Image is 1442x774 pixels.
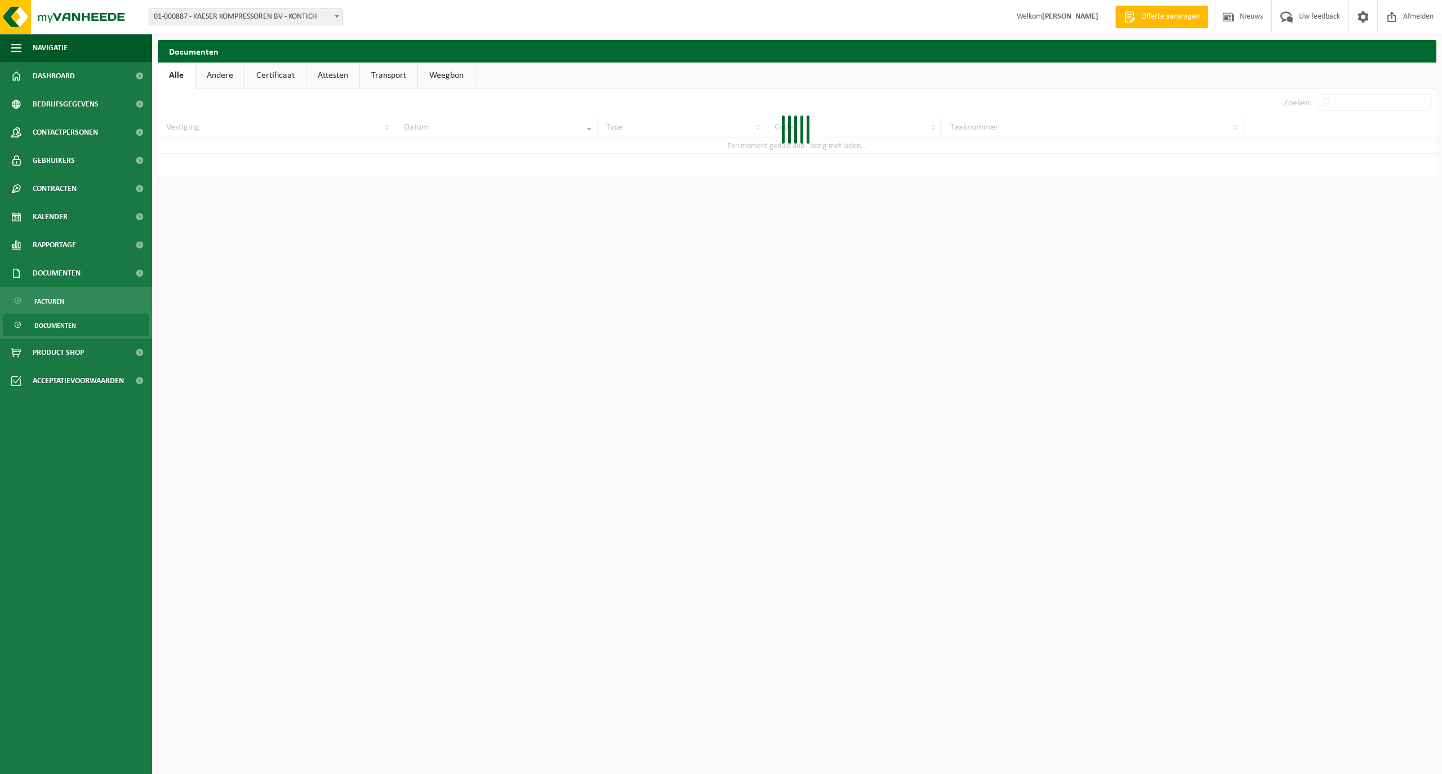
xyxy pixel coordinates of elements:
[245,63,306,88] a: Certificaat
[33,62,75,90] span: Dashboard
[158,63,195,88] a: Alle
[33,118,98,146] span: Contactpersonen
[418,63,475,88] a: Weegbon
[33,90,99,118] span: Bedrijfsgegevens
[3,290,149,312] a: Facturen
[195,63,244,88] a: Andere
[34,315,76,336] span: Documenten
[158,40,1436,62] h2: Documenten
[33,231,76,259] span: Rapportage
[306,63,359,88] a: Attesten
[34,291,64,312] span: Facturen
[149,8,343,25] span: 01-000887 - KAESER KOMPRESSOREN BV - KONTICH
[1115,6,1208,28] a: Offerte aanvragen
[360,63,417,88] a: Transport
[33,259,81,287] span: Documenten
[33,175,77,203] span: Contracten
[33,339,84,367] span: Product Shop
[1042,12,1098,21] strong: [PERSON_NAME]
[149,9,342,25] span: 01-000887 - KAESER KOMPRESSOREN BV - KONTICH
[33,34,68,62] span: Navigatie
[3,314,149,336] a: Documenten
[33,367,124,395] span: Acceptatievoorwaarden
[1138,11,1203,23] span: Offerte aanvragen
[33,146,75,175] span: Gebruikers
[33,203,68,231] span: Kalender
